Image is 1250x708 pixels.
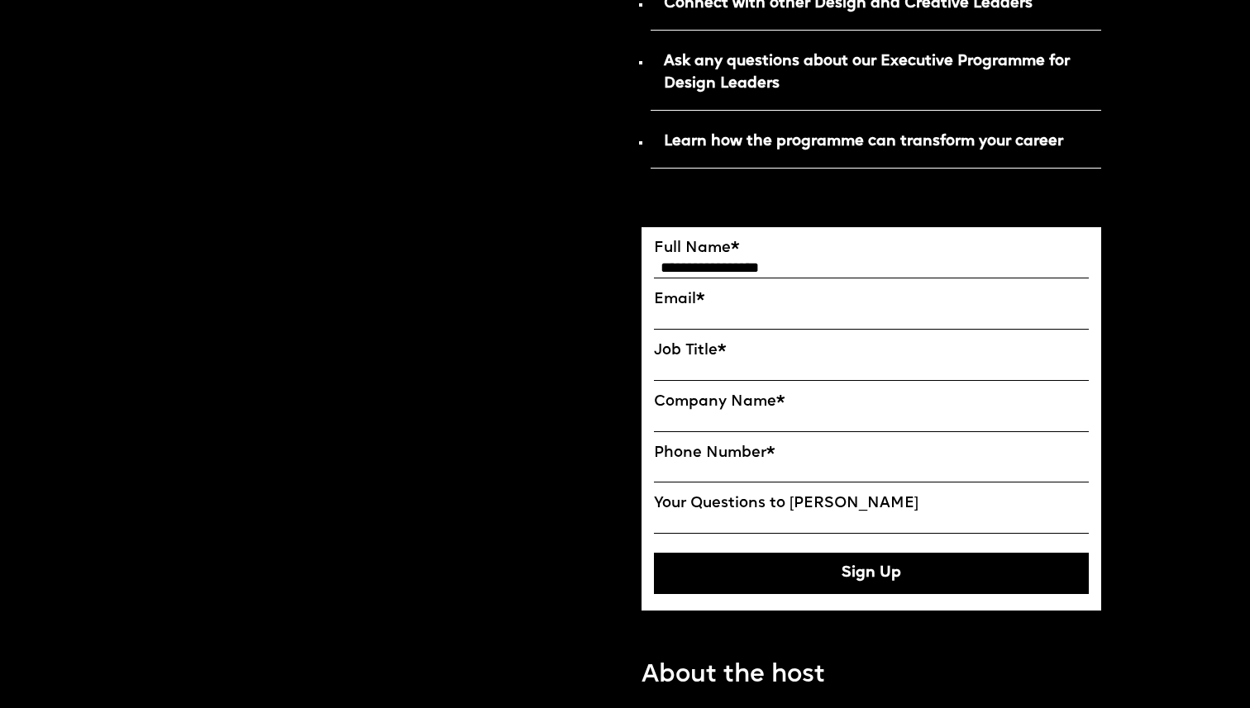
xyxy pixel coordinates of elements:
strong: Ask any questions about our Executive Programme for Design Leaders [664,54,1070,92]
label: Your Questions to [PERSON_NAME] [654,495,1089,513]
label: Company Name [654,393,1089,411]
strong: Learn how the programme can transform your career [664,134,1063,150]
label: Phone Number* [654,444,1089,463]
label: Job Title [654,342,1089,360]
label: Full Name [654,240,1089,258]
p: About the host [642,657,825,694]
label: Email [654,291,1089,309]
button: Sign Up [654,553,1089,594]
